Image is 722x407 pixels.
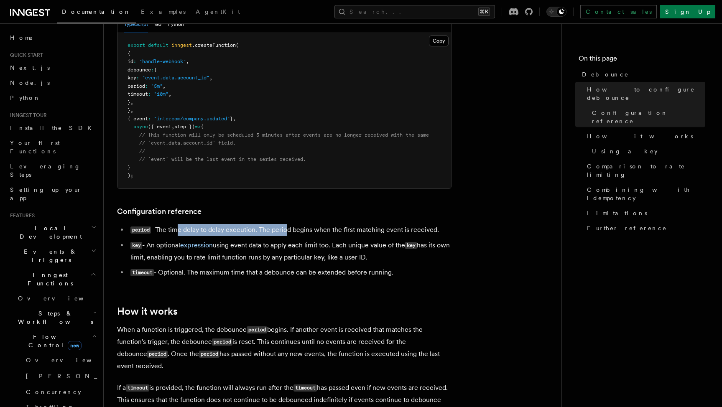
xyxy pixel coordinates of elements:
[154,91,168,97] span: "10m"
[154,116,230,122] span: "intercom/company.updated"
[247,326,267,333] code: period
[7,159,98,182] a: Leveraging Steps
[7,90,98,105] a: Python
[139,140,236,146] span: // `event.data.account_id` field.
[130,269,154,276] code: timeout
[168,16,184,33] button: Python
[136,75,139,81] span: :
[26,373,148,379] span: [PERSON_NAME]
[7,52,43,59] span: Quick start
[10,163,81,178] span: Leveraging Steps
[201,124,204,130] span: {
[128,173,133,178] span: );
[128,83,145,89] span: period
[10,33,33,42] span: Home
[10,94,41,101] span: Python
[15,329,98,353] button: Flow Controlnew
[7,135,98,159] a: Your first Functions
[130,99,133,105] span: ,
[141,8,186,15] span: Examples
[126,384,149,392] code: timeout
[147,351,168,358] code: period
[139,132,429,138] span: // This function will only be scheduled 5 minutes after events are no longer received with the same
[15,291,98,306] a: Overview
[128,59,133,64] span: id
[592,109,705,125] span: Configuration reference
[117,206,202,217] a: Configuration reference
[7,212,35,219] span: Features
[128,42,145,48] span: export
[18,295,104,302] span: Overview
[128,239,452,263] li: - An optional using event data to apply each limit too. Each unique value of the has its own limi...
[7,30,98,45] a: Home
[117,324,452,372] p: When a function is triggered, the debounce begins. If another event is received that matches the ...
[155,16,161,33] button: Go
[133,59,136,64] span: :
[584,206,705,221] a: Limitations
[139,156,306,162] span: // `event` will be the last event in the series received.
[10,64,50,71] span: Next.js
[128,224,452,236] li: - The time delay to delay execution. The period begins when the first matching event is received.
[128,99,130,105] span: }
[10,79,50,86] span: Node.js
[128,67,151,73] span: debounce
[133,124,148,130] span: async
[142,75,209,81] span: "event.data.account_id"
[68,341,82,350] span: new
[62,8,131,15] span: Documentation
[128,267,452,279] li: - Optional. The maximum time that a debounce can be extended before running.
[584,221,705,236] a: Further reference
[10,186,82,201] span: Setting up your app
[7,244,98,267] button: Events & Triggers
[23,368,98,384] a: [PERSON_NAME]
[57,3,136,23] a: Documentation
[7,267,98,291] button: Inngest Functions
[124,16,148,33] button: TypeScript
[128,91,148,97] span: timeout
[579,53,705,67] h4: On this page
[236,42,239,48] span: (
[26,357,112,364] span: Overview
[589,144,705,159] a: Using a key
[136,3,191,23] a: Examples
[128,75,136,81] span: key
[582,70,629,79] span: Debounce
[148,116,151,122] span: :
[584,182,705,206] a: Combining with idempotency
[196,8,240,15] span: AgentKit
[405,242,417,249] code: key
[130,242,142,249] code: key
[192,42,236,48] span: .createFunction
[154,67,157,73] span: {
[128,51,130,56] span: {
[7,182,98,206] a: Setting up your app
[171,42,192,48] span: inngest
[7,224,91,241] span: Local Development
[587,209,647,217] span: Limitations
[580,5,657,18] a: Contact sales
[589,105,705,129] a: Configuration reference
[128,165,130,170] span: }
[584,129,705,144] a: How it works
[10,125,97,131] span: Install the SDK
[191,3,245,23] a: AgentKit
[7,247,91,264] span: Events & Triggers
[130,226,151,234] code: period
[230,116,233,122] span: }
[7,120,98,135] a: Install the SDK
[7,112,47,119] span: Inngest tour
[587,224,667,232] span: Further reference
[171,124,174,130] span: ,
[151,83,163,89] span: "5m"
[151,67,154,73] span: :
[174,124,195,130] span: step })
[15,333,92,349] span: Flow Control
[587,186,705,202] span: Combining with idempotency
[195,124,201,130] span: =>
[10,140,60,155] span: Your first Functions
[478,8,490,16] kbd: ⌘K
[130,107,133,113] span: ,
[429,36,449,46] button: Copy
[587,85,705,102] span: How to configure debounce
[7,75,98,90] a: Node.js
